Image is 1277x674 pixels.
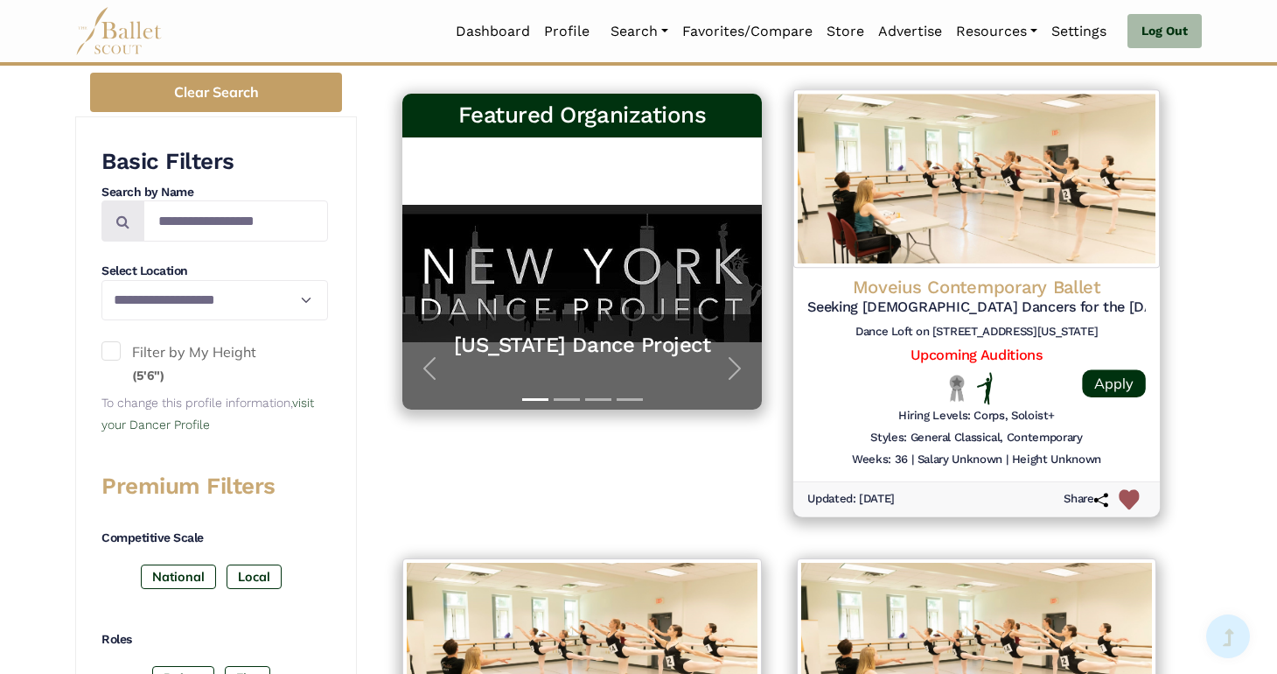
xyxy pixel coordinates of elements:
button: Clear Search [90,73,342,112]
img: Logo [793,89,1160,268]
label: National [141,565,216,589]
h4: Search by Name [101,184,328,201]
button: Slide 3 [585,390,611,410]
h6: Share [1064,492,1108,507]
h3: Basic Filters [101,147,328,177]
a: Advertise [871,13,949,50]
button: Slide 2 [554,390,580,410]
a: Apply [1082,369,1145,397]
button: Slide 1 [522,390,548,410]
h6: | [1006,453,1008,467]
h4: Roles [101,631,328,649]
input: Search by names... [143,200,328,242]
h6: Weeks: 36 [852,453,908,467]
h6: Updated: [DATE] [807,492,895,507]
h4: Moveius Contemporary Ballet [807,275,1146,298]
h4: Competitive Scale [101,530,328,547]
label: Local [227,565,282,589]
h4: Select Location [101,263,328,280]
a: Settings [1044,13,1113,50]
h3: Featured Organizations [416,101,748,130]
a: Upcoming Auditions [911,346,1042,362]
h6: | [911,453,914,467]
h6: Dance Loft on [STREET_ADDRESS][US_STATE] [807,324,1146,339]
a: [US_STATE] Dance Project [420,332,744,359]
label: Filter by My Height [101,341,328,386]
h5: Seeking [DEMOGRAPHIC_DATA] Dancers for the [DATE]-[DATE] Season [807,298,1146,317]
h6: Salary Unknown [918,453,1002,467]
button: Slide 4 [617,390,643,410]
h6: Styles: General Classical, Contemporary [870,430,1082,445]
small: (5'6") [132,368,164,383]
h6: Height Unknown [1012,453,1101,467]
a: Store [820,13,871,50]
img: Local [946,374,968,402]
small: To change this profile information, [101,396,314,432]
h3: Premium Filters [101,472,328,502]
a: Resources [949,13,1044,50]
h6: Hiring Levels: Corps, Soloist+ [898,408,1055,423]
img: Flat [977,372,993,404]
a: Search [604,13,675,50]
a: Dashboard [449,13,537,50]
img: Heart [1119,489,1139,509]
a: Log Out [1127,14,1202,49]
a: Favorites/Compare [675,13,820,50]
a: Profile [537,13,597,50]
